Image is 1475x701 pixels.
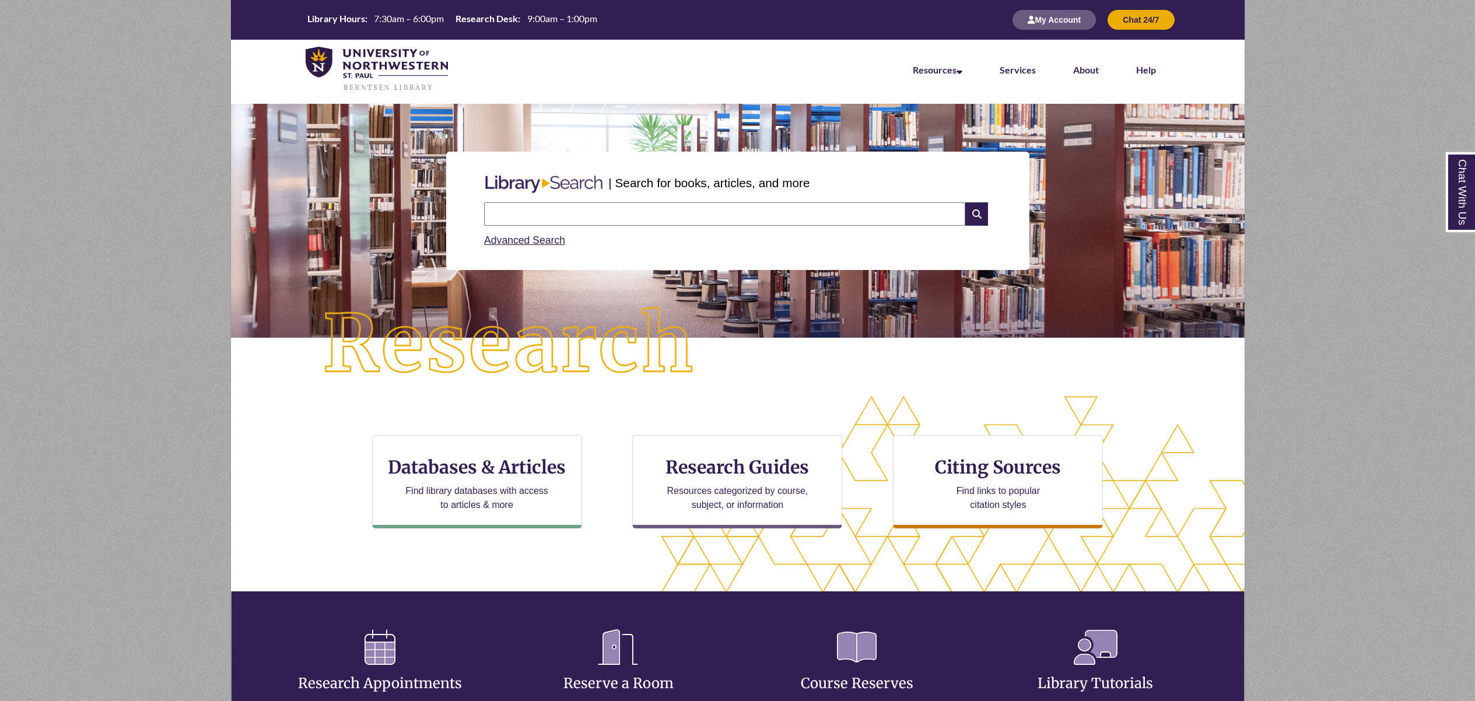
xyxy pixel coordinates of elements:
[913,64,962,75] a: Resources
[372,435,582,528] a: Databases & Articles Find library databases with access to articles & more
[281,265,737,424] img: Research
[1012,10,1096,30] button: My Account
[303,12,602,27] table: Hours Today
[1012,15,1096,24] a: My Account
[1000,64,1036,75] a: Services
[479,171,608,198] img: Libary Search
[298,646,462,692] a: Research Appointments
[303,12,602,28] a: Hours Today
[382,456,572,478] h3: Databases & Articles
[1108,15,1174,24] a: Chat 24/7
[1136,64,1156,75] a: Help
[801,646,913,692] a: Course Reserves
[563,646,674,692] a: Reserve a Room
[642,456,832,478] h3: Research Guides
[451,12,522,25] th: Research Desk:
[374,13,444,24] span: 7:30am – 6:00pm
[608,174,810,192] p: | Search for books, articles, and more
[661,484,814,512] p: Resources categorized by course, subject, or information
[632,435,842,528] a: Research Guides Resources categorized by course, subject, or information
[927,456,1070,478] h3: Citing Sources
[941,484,1055,512] p: Find links to popular citation styles
[965,202,987,226] i: Search
[893,435,1103,528] a: Citing Sources Find links to popular citation styles
[401,484,553,512] p: Find library databases with access to articles & more
[1108,10,1174,30] button: Chat 24/7
[1038,646,1153,692] a: Library Tutorials
[527,13,597,24] span: 9:00am – 1:00pm
[1073,64,1099,75] a: About
[484,234,565,246] a: Advanced Search
[303,12,369,25] th: Library Hours:
[306,47,449,92] img: UNWSP Library Logo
